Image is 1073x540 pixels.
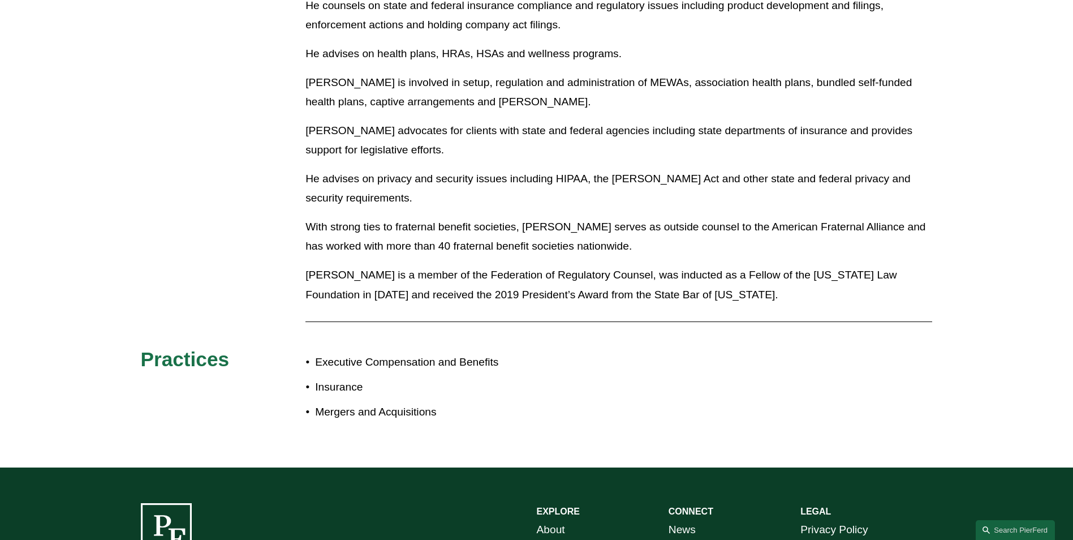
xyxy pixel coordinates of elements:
[305,73,932,112] p: [PERSON_NAME] is involved in setup, regulation and administration of MEWAs, association health pl...
[305,121,932,160] p: [PERSON_NAME] advocates for clients with state and federal agencies including state departments o...
[976,520,1055,540] a: Search this site
[537,507,580,516] strong: EXPLORE
[800,520,868,540] a: Privacy Policy
[305,217,932,256] p: With strong ties to fraternal benefit societies, [PERSON_NAME] serves as outside counsel to the A...
[800,507,831,516] strong: LEGAL
[315,353,536,372] p: Executive Compensation and Benefits
[315,402,536,422] p: Mergers and Acquisitions
[669,507,713,516] strong: CONNECT
[305,265,932,305] p: [PERSON_NAME] is a member of the Federation of Regulatory Counsel, was inducted as a Fellow of th...
[537,520,565,540] a: About
[305,169,932,208] p: He advises on privacy and security issues including HIPAA, the [PERSON_NAME] Act and other state ...
[141,348,230,370] span: Practices
[305,44,932,64] p: He advises on health plans, HRAs, HSAs and wellness programs.
[315,378,536,397] p: Insurance
[669,520,696,540] a: News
